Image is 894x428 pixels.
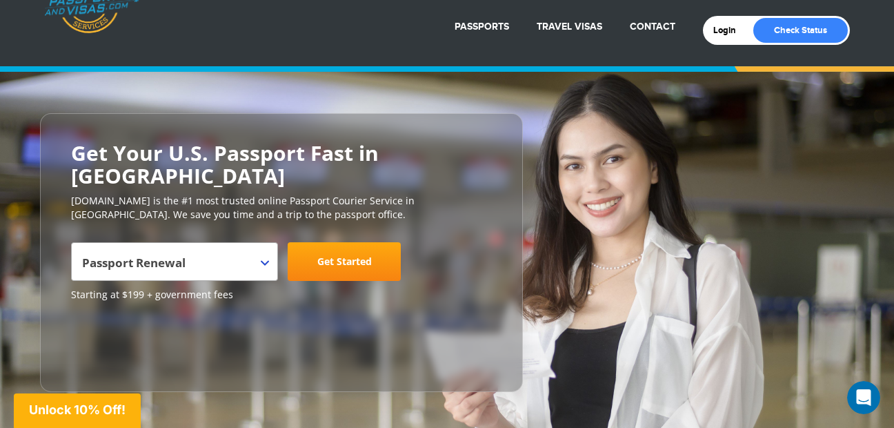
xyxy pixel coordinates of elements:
iframe: Customer reviews powered by Trustpilot [71,309,175,378]
span: Starting at $199 + government fees [71,288,492,302]
p: [DOMAIN_NAME] is the #1 most trusted online Passport Courier Service in [GEOGRAPHIC_DATA]. We sav... [71,194,492,222]
h2: Get Your U.S. Passport Fast in [GEOGRAPHIC_DATA] [71,142,492,187]
span: Unlock 10% Off! [29,402,126,417]
a: Get Started [288,242,401,281]
a: Check Status [753,18,848,43]
span: Passport Renewal [82,248,264,286]
span: Passport Renewal [71,242,278,281]
a: Passports [455,21,509,32]
a: Contact [630,21,675,32]
a: Travel Visas [537,21,602,32]
a: Login [713,25,746,36]
iframe: Intercom live chat [847,381,880,414]
div: Unlock 10% Off! [14,393,141,428]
